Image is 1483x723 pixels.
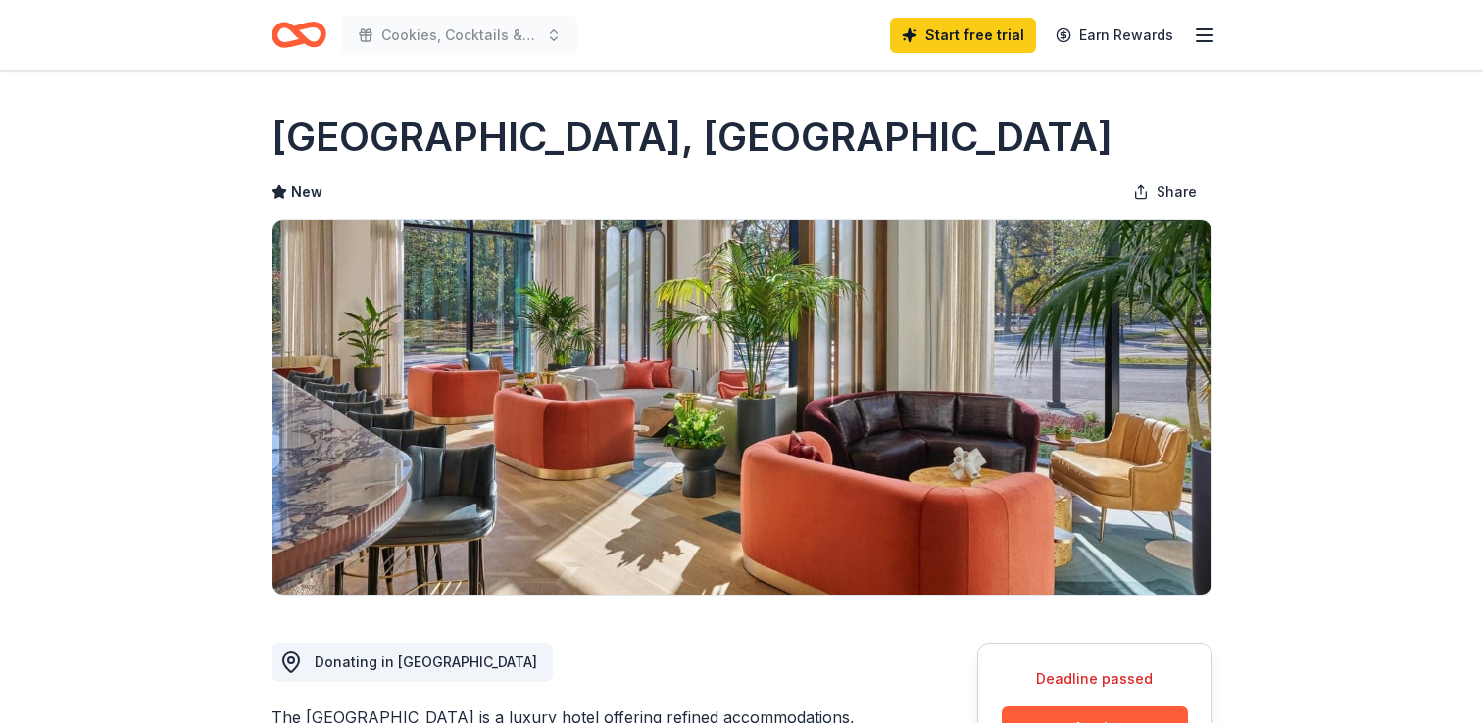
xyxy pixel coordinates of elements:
[272,12,326,58] a: Home
[1117,172,1212,212] button: Share
[890,18,1036,53] a: Start free trial
[342,16,577,55] button: Cookies, Cocktails & Confections
[1044,18,1185,53] a: Earn Rewards
[291,180,322,204] span: New
[315,653,537,670] span: Donating in [GEOGRAPHIC_DATA]
[381,24,538,47] span: Cookies, Cocktails & Confections
[272,220,1211,595] img: Image for Crescent Hotel, Fort Worth
[1157,180,1197,204] span: Share
[272,110,1112,165] h1: [GEOGRAPHIC_DATA], [GEOGRAPHIC_DATA]
[1002,667,1188,691] div: Deadline passed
